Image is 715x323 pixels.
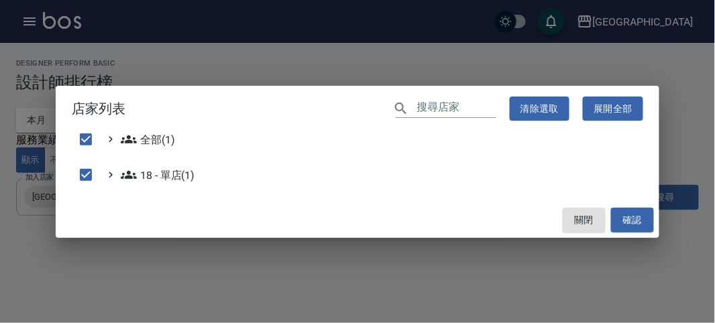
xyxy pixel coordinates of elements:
button: 清除選取 [510,96,570,121]
span: 全部(1) [121,131,175,147]
h2: 店家列表 [56,86,659,132]
span: 18 - 單店(1) [121,167,195,183]
button: 展開全部 [583,96,643,121]
button: 確認 [611,208,654,233]
button: 關閉 [563,208,606,233]
input: 搜尋店家 [417,99,496,118]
